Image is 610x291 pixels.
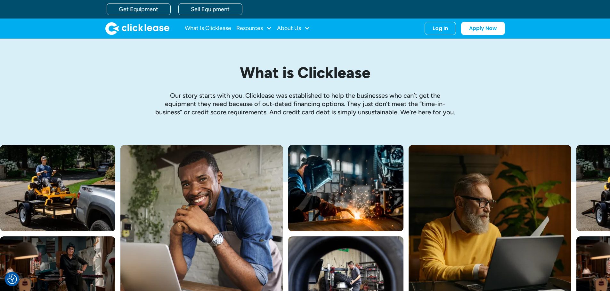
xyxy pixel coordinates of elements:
div: Log In [433,25,448,32]
img: Clicklease logo [105,22,169,35]
img: A welder in a large mask working on a large pipe [288,145,403,231]
a: What Is Clicklease [185,22,231,35]
div: About Us [277,22,310,35]
button: Consent Preferences [7,274,17,284]
a: Apply Now [461,22,505,35]
a: Sell Equipment [178,3,242,15]
div: Resources [236,22,272,35]
img: Revisit consent button [7,274,17,284]
a: Get Equipment [107,3,171,15]
h1: What is Clicklease [155,64,456,81]
a: home [105,22,169,35]
p: Our story starts with you. Clicklease was established to help the businesses who can’t get the eq... [155,91,456,116]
